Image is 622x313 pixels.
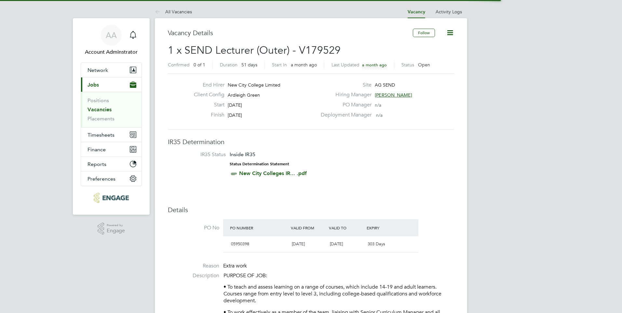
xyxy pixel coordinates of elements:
label: Status [401,62,414,68]
label: PO Manager [317,102,372,108]
span: Powered by [107,223,125,228]
label: Deployment Manager [317,112,372,118]
nav: Main navigation [73,18,150,215]
a: Activity Logs [436,9,462,15]
label: Last Updated [331,62,359,68]
a: AAAccount Adminstrator [81,25,142,56]
a: Vacancies [88,106,112,113]
p: PURPOSE OF JOB: [223,272,454,279]
h3: Details [168,206,454,214]
label: Site [317,82,372,88]
span: Timesheets [88,132,115,138]
span: [DATE] [228,102,242,108]
label: Description [168,272,219,279]
span: Finance [88,146,106,153]
span: AG SEND [375,82,395,88]
button: Reports [81,157,142,171]
p: • To teach and assess learning on a range of courses, which include 14-19 and adult learners. Cou... [223,284,454,304]
button: Jobs [81,77,142,92]
span: Ardleigh Green [228,92,260,98]
span: [DATE] [292,241,305,247]
h3: IR35 Determination [168,138,454,146]
span: [DATE] [228,112,242,118]
label: Start [189,102,224,108]
h3: Vacancy Details [168,29,413,37]
img: protocol-logo-retina.png [94,193,128,203]
span: 1 x SEND Lecturer (Outer) - V179529 [168,44,341,57]
button: Timesheets [81,128,142,142]
span: 303 Days [368,241,385,247]
a: All Vacancies [155,9,192,15]
a: New City Colleges IR... .pdf [239,170,307,176]
a: Vacancy [408,9,425,15]
div: Expiry [365,222,403,234]
div: Jobs [81,92,142,127]
span: a month ago [291,62,317,68]
strong: Status Determination Statement [230,162,289,166]
button: Network [81,63,142,77]
span: n/a [376,112,383,118]
label: IR35 Status [174,151,226,158]
span: Account Adminstrator [81,48,142,56]
div: PO Number [228,222,289,234]
label: PO No [168,225,219,231]
span: Jobs [88,82,99,88]
span: [PERSON_NAME] [375,92,412,98]
label: Client Config [189,91,224,98]
span: Reports [88,161,106,167]
button: Follow [413,29,435,37]
a: Positions [88,97,109,103]
label: Reason [168,263,219,269]
span: 05950398 [231,241,249,247]
span: a month ago [362,62,387,68]
span: n/a [375,102,381,108]
a: Go to home page [81,193,142,203]
button: Finance [81,142,142,156]
span: New City College Limited [228,82,280,88]
a: Placements [88,116,115,122]
span: Network [88,67,108,73]
label: Duration [220,62,237,68]
span: Inside IR35 [230,151,255,157]
span: Engage [107,228,125,234]
label: Start In [272,62,287,68]
label: Hiring Manager [317,91,372,98]
span: 51 days [241,62,257,68]
a: Powered byEngage [98,223,125,235]
span: 0 of 1 [194,62,205,68]
span: [DATE] [330,241,343,247]
span: Open [418,62,430,68]
button: Preferences [81,171,142,186]
label: Finish [189,112,224,118]
div: Valid From [289,222,327,234]
div: Valid To [327,222,365,234]
span: Preferences [88,176,115,182]
label: End Hirer [189,82,224,88]
span: AA [106,31,117,39]
label: Confirmed [168,62,190,68]
span: Extra work [223,263,247,269]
